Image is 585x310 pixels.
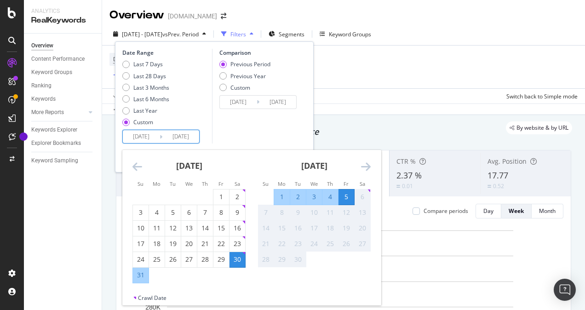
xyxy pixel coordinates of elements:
[31,54,85,64] div: Content Performance
[310,180,318,187] small: We
[355,236,371,252] td: Not available. Saturday, September 27, 2025
[31,138,81,148] div: Explorer Bookmarks
[306,208,322,217] div: 10
[213,252,229,267] td: Choose Friday, August 29, 2025 as your check-out date. It’s available.
[274,224,290,233] div: 15
[355,224,370,233] div: 20
[229,224,245,233] div: 16
[306,189,322,205] td: Selected. Wednesday, September 3, 2025
[165,224,181,233] div: 12
[31,7,94,15] div: Analytics
[290,239,306,248] div: 23
[361,161,371,172] div: Move forward to switch to the next month.
[133,84,169,92] div: Last 3 Months
[122,60,169,68] div: Last 7 Days
[218,180,224,187] small: Fr
[290,224,306,233] div: 16
[176,160,202,171] strong: [DATE]
[487,170,508,181] span: 17.77
[338,205,355,220] td: Not available. Friday, September 12, 2025
[306,239,322,248] div: 24
[181,239,197,248] div: 20
[301,160,327,171] strong: [DATE]
[229,236,246,252] td: Choose Saturday, August 23, 2025 as your check-out date. It’s available.
[290,192,306,201] div: 2
[181,224,197,233] div: 13
[229,255,245,264] div: 30
[355,239,370,248] div: 27
[229,205,246,220] td: Choose Saturday, August 9, 2025 as your check-out date. It’s available.
[31,108,86,117] a: More Reports
[344,180,349,187] small: Fr
[213,239,229,248] div: 22
[503,89,578,103] button: Switch back to Simple mode
[197,220,213,236] td: Choose Thursday, August 14, 2025 as your check-out date. It’s available.
[31,94,95,104] a: Keywords
[258,208,274,217] div: 7
[31,156,95,166] a: Keyword Sampling
[165,252,181,267] td: Choose Tuesday, August 26, 2025 as your check-out date. It’s available.
[213,255,229,264] div: 29
[213,189,229,205] td: Choose Friday, August 1, 2025 as your check-out date. It’s available.
[181,255,197,264] div: 27
[165,255,181,264] div: 26
[278,180,286,187] small: Mo
[162,30,199,38] span: vs Prev. Period
[202,180,208,187] small: Th
[133,72,166,80] div: Last 28 Days
[295,180,301,187] small: Tu
[258,236,274,252] td: Not available. Sunday, September 21, 2025
[168,11,217,21] div: [DOMAIN_NAME]
[133,270,149,280] div: 31
[165,220,181,236] td: Choose Tuesday, August 12, 2025 as your check-out date. It’s available.
[220,96,257,109] input: Start Date
[476,204,501,218] button: Day
[274,189,290,205] td: Selected. Monday, September 1, 2025
[230,60,270,68] div: Previous Period
[213,236,229,252] td: Choose Friday, August 22, 2025 as your check-out date. It’s available.
[230,30,246,38] div: Filters
[219,84,270,92] div: Custom
[229,239,245,248] div: 23
[516,125,568,131] span: By website & by URL
[258,239,274,248] div: 21
[149,205,165,220] td: Choose Monday, August 4, 2025 as your check-out date. It’s available.
[506,92,578,100] div: Switch back to Simple mode
[122,30,162,38] span: [DATE] - [DATE]
[274,239,290,248] div: 22
[396,185,400,188] img: Equal
[487,185,491,188] img: Equal
[258,224,274,233] div: 14
[197,208,213,217] div: 7
[133,239,149,248] div: 17
[221,13,226,19] div: arrow-right-arrow-left
[219,72,270,80] div: Previous Year
[229,208,245,217] div: 9
[122,84,169,92] div: Last 3 Months
[290,236,306,252] td: Not available. Tuesday, September 23, 2025
[153,180,161,187] small: Mo
[279,30,304,38] span: Segments
[229,220,246,236] td: Choose Saturday, August 16, 2025 as your check-out date. It’s available.
[322,224,338,233] div: 18
[213,208,229,217] div: 8
[230,84,250,92] div: Custom
[213,220,229,236] td: Choose Friday, August 15, 2025 as your check-out date. It’s available.
[487,157,527,166] span: Avg. Position
[274,192,290,201] div: 1
[306,192,322,201] div: 3
[133,208,149,217] div: 3
[181,208,197,217] div: 6
[123,130,160,143] input: Start Date
[290,205,306,220] td: Not available. Tuesday, September 9, 2025
[258,252,274,267] td: Not available. Sunday, September 28, 2025
[274,236,290,252] td: Not available. Monday, September 22, 2025
[219,49,299,57] div: Comparison
[327,180,333,187] small: Th
[539,207,556,215] div: Month
[133,252,149,267] td: Choose Sunday, August 24, 2025 as your check-out date. It’s available.
[316,27,375,41] button: Keyword Groups
[109,27,210,41] button: [DATE] - [DATE]vsPrev. Period
[258,205,274,220] td: Not available. Sunday, September 7, 2025
[532,204,563,218] button: Month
